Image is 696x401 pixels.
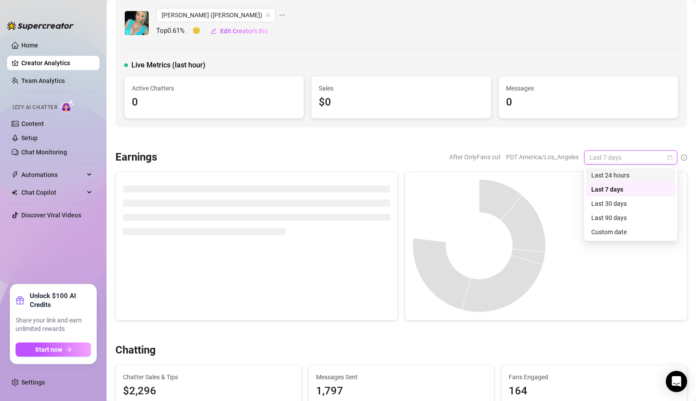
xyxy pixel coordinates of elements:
[449,150,501,164] span: After OnlyFans cut
[667,155,672,160] span: calendar
[591,227,670,237] div: Custom date
[316,383,487,400] div: 1,797
[586,197,676,211] div: Last 30 days
[16,296,24,305] span: gift
[21,56,92,70] a: Creator Analytics
[12,189,17,196] img: Chat Copilot
[506,150,579,164] span: PDT America/Los_Angeles
[156,26,192,36] span: Top 0.61 %
[21,212,81,219] a: Discover Viral Videos
[586,182,676,197] div: Last 7 days
[506,83,671,93] span: Messages
[7,21,74,30] img: logo-BBDzfeDw.svg
[509,383,680,400] div: 164
[21,120,44,127] a: Content
[509,372,680,382] span: Fans Engaged
[279,8,285,22] span: ellipsis
[132,83,297,93] span: Active Chatters
[586,225,676,239] div: Custom date
[115,343,156,358] h3: Chatting
[21,149,67,156] a: Chat Monitoring
[586,168,676,182] div: Last 24 hours
[30,291,91,309] strong: Unlock $100 AI Credits
[123,372,294,382] span: Chatter Sales & Tips
[21,185,84,200] span: Chat Copilot
[21,168,84,182] span: Automations
[192,26,210,36] span: 🙂
[210,24,269,38] button: Edit Creator's Bio
[21,77,65,84] a: Team Analytics
[12,171,19,178] span: thunderbolt
[210,28,217,34] span: edit
[589,151,672,164] span: Last 7 days
[123,383,294,400] span: $2,296
[115,150,157,165] h3: Earnings
[591,199,670,208] div: Last 30 days
[35,346,62,353] span: Start now
[12,103,57,112] span: Izzy AI Chatter
[61,100,75,113] img: AI Chatter
[131,60,206,71] span: Live Metrics (last hour)
[265,12,271,18] span: team
[66,346,72,353] span: arrow-right
[162,8,270,22] span: Emily (emilysears)
[506,94,671,111] div: 0
[132,94,297,111] div: 0
[319,94,483,111] div: $0
[125,11,149,35] img: Emily
[591,170,670,180] div: Last 24 hours
[220,28,268,35] span: Edit Creator's Bio
[21,134,38,142] a: Setup
[666,371,687,392] div: Open Intercom Messenger
[591,185,670,194] div: Last 7 days
[681,154,687,161] span: info-circle
[316,372,487,382] span: Messages Sent
[21,379,45,386] a: Settings
[16,342,91,357] button: Start nowarrow-right
[591,213,670,223] div: Last 90 days
[21,42,38,49] a: Home
[586,211,676,225] div: Last 90 days
[16,316,91,334] span: Share your link and earn unlimited rewards
[319,83,483,93] span: Sales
